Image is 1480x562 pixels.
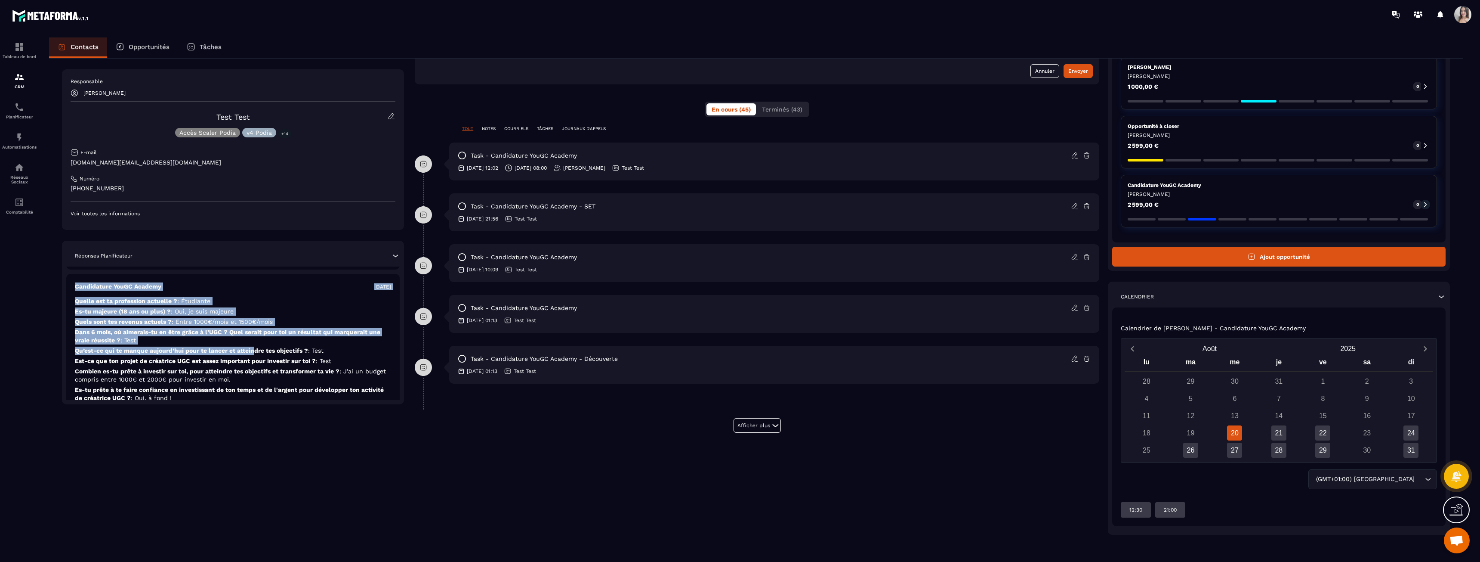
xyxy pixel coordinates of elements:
p: Contacts [71,43,99,51]
a: schedulerschedulerPlanificateur [2,96,37,126]
button: Previous month [1125,343,1141,354]
div: sa [1345,356,1389,371]
p: task - Candidature YouGC Academy - SET [471,202,595,211]
div: 14 [1271,408,1286,423]
p: Tableau de bord [2,54,37,59]
p: 21:00 [1164,506,1177,513]
div: 10 [1403,391,1418,406]
div: 2 [1360,374,1375,389]
span: : Étudiante [177,298,210,304]
p: [PERSON_NAME] [1128,64,1430,71]
p: 1 000,00 € [1128,84,1158,90]
div: 29 [1315,443,1330,458]
p: [DATE] 21:56 [467,215,498,222]
p: +14 [278,129,291,138]
div: 27 [1227,443,1242,458]
span: : Oui, à fond ! [131,394,172,401]
p: Candidature YouGC Academy [1128,182,1430,189]
p: Dans 6 mois, où aimerais-tu en être grâce à l’UGC ? Quel serait pour toi un résultat qui marquera... [75,328,391,345]
p: [DATE] 01:13 [467,317,497,324]
p: Responsable [71,78,395,85]
div: di [1389,356,1433,371]
p: Es-tu majeure (18 ans ou plus) ? [75,307,391,316]
img: social-network [14,162,25,173]
a: social-networksocial-networkRéseaux Sociaux [2,156,37,191]
img: automations [14,132,25,143]
div: 21 [1271,425,1286,441]
p: Réseaux Sociaux [2,175,37,184]
div: 22 [1315,425,1330,441]
span: : Entre 1000€/mois et 1500€/mois [172,318,273,325]
div: 23 [1360,425,1375,441]
p: COURRIELS [504,126,528,132]
div: 17 [1403,408,1418,423]
button: Annuler [1030,64,1059,78]
p: CRM [2,84,37,89]
div: 31 [1271,374,1286,389]
p: 12:30 [1129,506,1142,513]
span: : Oui, je suis majeure [171,308,234,315]
input: Search for option [1416,475,1423,484]
div: Search for option [1308,469,1437,489]
p: [DATE] 12:02 [467,165,498,171]
span: : Test [120,337,136,344]
p: [DATE] 01:13 [467,368,497,375]
p: [DATE] 10:09 [467,266,498,273]
div: 9 [1360,391,1375,406]
a: formationformationTableau de bord [2,35,37,65]
p: Es-tu prête à te faire confiance en investissant de ton temps et de l'argent pour développer ton ... [75,386,391,402]
p: Voir toutes les informations [71,210,395,217]
div: 30 [1227,374,1242,389]
p: Calendrier de [PERSON_NAME] - Candidature YouGC Academy [1121,325,1306,332]
p: Test Test [515,266,537,273]
span: (GMT+01:00) [GEOGRAPHIC_DATA] [1314,475,1416,484]
p: Test Test [515,215,537,222]
p: [PHONE_NUMBER] [71,184,395,193]
img: accountant [14,197,25,208]
div: lu [1125,356,1169,371]
div: Envoyer [1068,67,1088,75]
div: 25 [1139,443,1154,458]
div: 28 [1139,374,1154,389]
div: 5 [1183,391,1198,406]
img: logo [12,8,89,23]
p: JOURNAUX D'APPELS [562,126,606,132]
div: 15 [1315,408,1330,423]
p: TÂCHES [537,126,553,132]
div: 8 [1315,391,1330,406]
p: [PERSON_NAME] [1128,132,1430,139]
p: task - Candidature YouGC Academy [471,152,577,160]
div: 7 [1271,391,1286,406]
div: 12 [1183,408,1198,423]
p: Candidature YouGC Academy [75,283,161,291]
p: v4 Podia [247,130,272,136]
p: Qu’est-ce qui te manque aujourd’hui pour te lancer et atteindre tes objectifs ? [75,347,391,355]
p: E-mail [80,149,97,156]
p: 0 [1416,202,1419,208]
button: Open months overlay [1141,341,1279,356]
p: Comptabilité [2,210,37,214]
p: NOTES [482,126,496,132]
div: 31 [1403,443,1418,458]
p: [PERSON_NAME] [563,165,605,171]
div: 24 [1403,425,1418,441]
div: 13 [1227,408,1242,423]
span: Terminés (43) [762,106,802,113]
button: Afficher plus [734,418,781,433]
div: 4 [1139,391,1154,406]
a: formationformationCRM [2,65,37,96]
div: 26 [1183,443,1198,458]
a: Contacts [49,37,107,58]
p: Opportunité à closer [1128,123,1430,130]
p: Tâches [200,43,222,51]
button: Open years overlay [1279,341,1417,356]
p: Quels sont tes revenus actuels ? [75,318,391,326]
div: ma [1169,356,1212,371]
div: 16 [1360,408,1375,423]
p: Calendrier [1121,293,1154,300]
p: 0 [1416,84,1419,90]
div: 11 [1139,408,1154,423]
div: je [1257,356,1301,371]
button: Next month [1417,343,1433,354]
div: me [1213,356,1257,371]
